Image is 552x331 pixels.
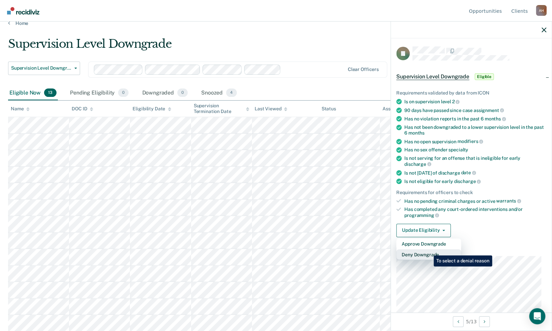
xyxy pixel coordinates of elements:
div: Has not been downgraded to a lower supervision level in the past 6 [404,124,546,136]
span: 13 [44,88,57,97]
button: Profile dropdown button [536,5,547,16]
span: warrants [496,198,521,204]
button: Deny Downgrade [396,249,461,260]
div: Last Viewed [255,106,287,112]
div: Open Intercom Messenger [529,308,545,324]
div: Has no sex offender [404,147,546,153]
div: Snoozed [200,86,238,101]
span: assignment [474,108,504,113]
div: Eligible Now [8,86,58,101]
div: Downgraded [141,86,189,101]
div: Is not serving for an offense that is ineligible for early [404,155,546,167]
div: A H [536,5,547,16]
div: Dropdown Menu [396,238,461,260]
button: Update Eligibility [396,224,451,237]
div: Has no open supervision [404,139,546,145]
div: Name [11,106,30,112]
span: Supervision Level Downgrade [11,65,72,71]
span: date [461,170,476,175]
span: 0 [177,88,188,97]
div: 90 days have passed since case [404,107,546,113]
div: Clear officers [348,67,379,72]
img: Recidiviz [7,7,39,14]
div: 5 / 13 [391,312,552,330]
span: 0 [118,88,128,97]
div: Has no pending criminal charges or active [404,198,546,204]
span: discharge [454,179,481,184]
span: programming [404,213,439,218]
span: months [485,116,506,121]
span: modifiers [457,139,483,144]
div: Assigned to [382,106,414,112]
div: Is not [DATE] of discharge [404,170,546,176]
span: 4 [226,88,237,97]
div: Status [322,106,336,112]
div: Is not eligible for early [404,178,546,184]
div: DOC ID [72,106,93,112]
span: Eligible [475,73,494,80]
div: Has no violation reports in the past 6 [404,116,546,122]
span: months [408,130,425,136]
div: Supervision Termination Date [194,103,249,114]
button: Previous Opportunity [453,316,464,327]
div: Supervision Level DowngradeEligible [391,66,552,87]
div: Is on supervision level [404,99,546,105]
span: discharge [404,161,431,167]
div: Requirements for officers to check [396,190,546,195]
div: Has completed any court-ordered interventions and/or [404,207,546,218]
div: Eligibility Date [133,106,171,112]
div: Requirements validated by data from ICON [396,90,546,96]
button: Approve Downgrade [396,238,461,249]
div: Pending Eligibility [69,86,130,101]
button: Next Opportunity [479,316,490,327]
a: Home [8,20,544,26]
dt: Supervision [396,248,546,254]
span: Supervision Level Downgrade [396,73,469,80]
div: Supervision Level Downgrade [8,37,422,56]
span: 2 [452,99,460,104]
span: specialty [448,147,468,152]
